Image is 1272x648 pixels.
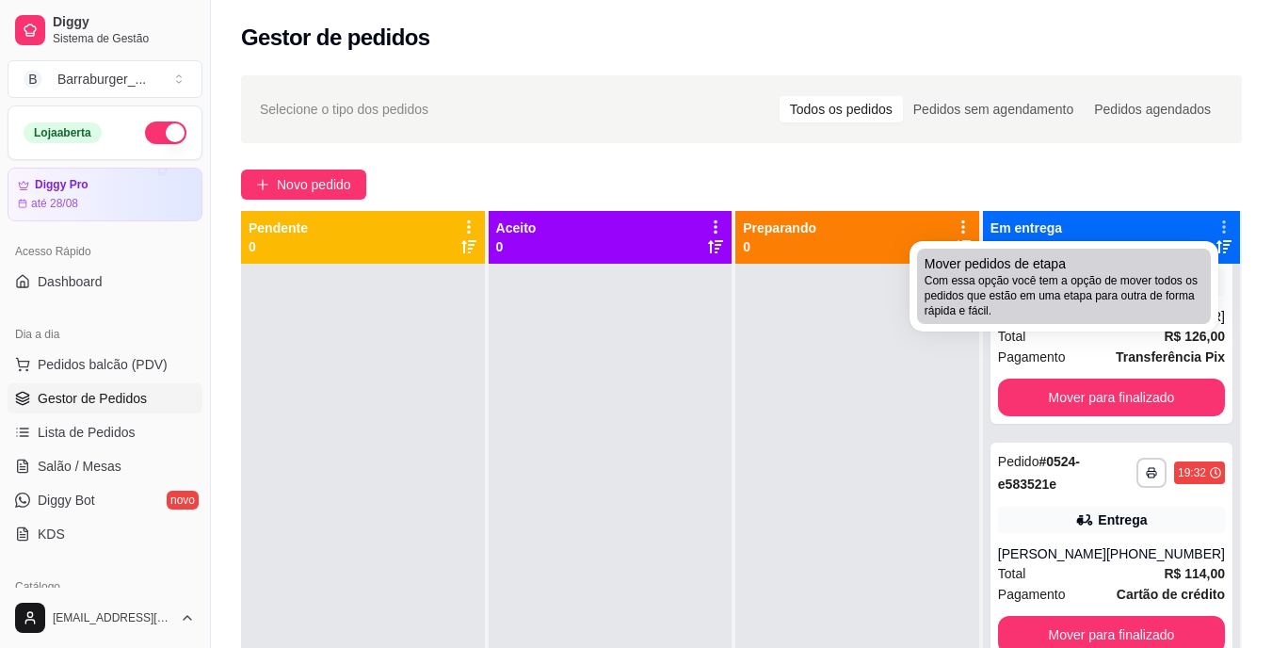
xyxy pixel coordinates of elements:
span: Gestor de Pedidos [38,389,147,408]
article: até 28/08 [31,196,78,211]
h2: Gestor de pedidos [241,23,430,53]
span: Dashboard [38,272,103,291]
p: 0 [496,237,537,256]
article: Diggy Pro [35,178,89,192]
span: Diggy Bot [38,491,95,510]
span: Pedido [998,454,1039,469]
strong: Transferência Pix [1116,349,1225,364]
span: Pagamento [998,347,1066,367]
span: Pedidos balcão (PDV) [38,355,168,374]
div: Barraburger_ ... [57,70,146,89]
div: [PHONE_NUMBER] [1106,544,1225,563]
button: Alterar Status [145,121,186,144]
span: KDS [38,525,65,543]
div: Entrega [1098,510,1147,529]
div: Acesso Rápido [8,236,202,267]
span: [EMAIL_ADDRESS][DOMAIN_NAME] [53,610,172,625]
span: Salão / Mesas [38,457,121,476]
strong: Cartão de crédito [1117,587,1225,602]
div: Pedidos sem agendamento [903,96,1084,122]
p: Aceito [496,219,537,237]
button: Select a team [8,60,202,98]
div: 19:32 [1178,465,1206,480]
p: 0 [249,237,308,256]
p: Pendente [249,219,308,237]
span: Total [998,563,1026,584]
div: Pedidos agendados [1084,96,1221,122]
span: Pagamento [998,584,1066,605]
span: Com essa opção você tem a opção de mover todos os pedidos que estão em uma etapa para outra de fo... [925,273,1203,318]
p: 10 [990,237,1062,256]
span: Diggy [53,14,195,31]
p: Preparando [743,219,816,237]
span: plus [256,178,269,191]
div: Todos os pedidos [780,96,903,122]
span: Mover pedidos de etapa [925,254,1066,273]
div: Loja aberta [24,122,102,143]
strong: R$ 126,00 [1164,329,1225,344]
div: Catálogo [8,572,202,602]
p: 0 [743,237,816,256]
strong: R$ 114,00 [1164,566,1225,581]
strong: # 0524-e583521e [998,454,1080,492]
span: Sistema de Gestão [53,31,195,46]
p: Em entrega [990,219,1062,237]
span: Selecione o tipo dos pedidos [260,99,428,120]
span: Total [998,326,1026,347]
span: Lista de Pedidos [38,423,136,442]
div: [PERSON_NAME] [998,544,1106,563]
button: Mover para finalizado [998,379,1225,416]
span: B [24,70,42,89]
span: Novo pedido [277,174,351,195]
div: Dia a dia [8,319,202,349]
